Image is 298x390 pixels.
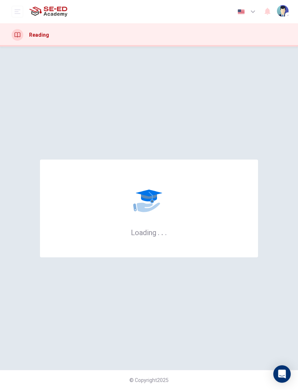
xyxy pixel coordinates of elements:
h6: . [157,226,160,238]
img: SE-ED Academy logo [29,4,67,19]
img: en [237,9,246,15]
h1: Reading [29,32,49,38]
h6: Loading [131,228,167,237]
button: open mobile menu [12,6,23,17]
img: Profile picture [277,5,289,17]
span: © Copyright 2025 [129,377,169,383]
h6: . [161,226,164,238]
div: Open Intercom Messenger [273,365,291,383]
h6: . [165,226,167,238]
